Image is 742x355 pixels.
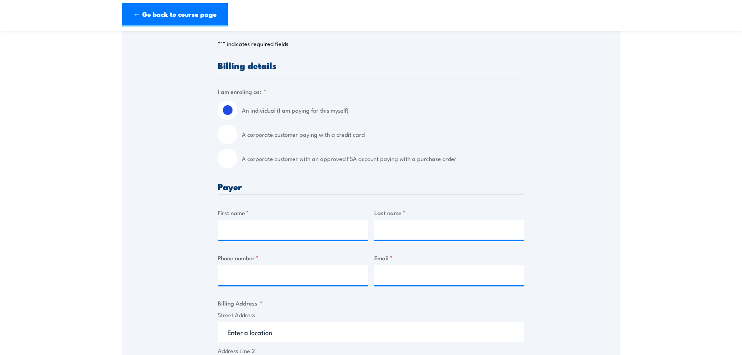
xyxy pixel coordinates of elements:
a: ← Go back to course page [122,3,228,26]
h3: Billing details [218,61,524,70]
p: " " indicates required fields [218,40,524,48]
label: Email [374,253,525,262]
label: Phone number [218,253,368,262]
label: First name [218,208,368,217]
label: An individual (I am paying for this myself) [242,101,524,120]
label: Street Address [218,311,524,320]
h3: Payer [218,182,524,191]
legend: Billing Address [218,298,263,307]
label: Last name [374,208,525,217]
input: Enter a location [218,322,524,342]
legend: I am enroling as: [218,87,266,96]
label: A corporate customer paying with a credit card [242,125,524,144]
label: A corporate customer with an approved FSA account paying with a purchase order [242,149,524,168]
